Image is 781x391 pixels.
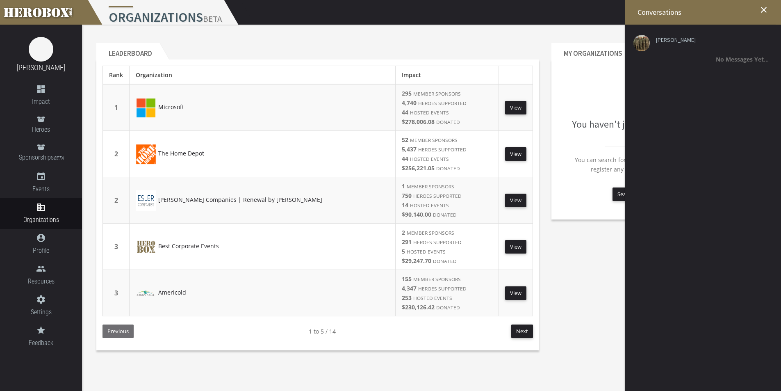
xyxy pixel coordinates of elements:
[102,325,134,338] button: Previous
[103,177,130,224] td: 2
[402,89,412,97] b: 295
[136,237,156,257] img: organization.png
[17,63,65,72] a: [PERSON_NAME]
[407,229,454,236] small: MEMBER SPONSORS
[402,99,417,107] b: 4,740
[402,201,408,209] b: 14
[413,192,462,199] small: HEROES SUPPORTED
[203,14,222,24] small: BETA
[402,192,412,199] b: 750
[505,240,526,254] a: View
[410,137,458,143] small: MEMBER SPONSORS
[436,165,460,171] small: DONATED
[436,119,460,125] small: DONATED
[402,155,408,162] b: 44
[418,285,467,292] small: HEROES SUPPORTED
[402,229,405,236] b: 2
[402,257,431,265] b: $29,247.70
[136,242,219,250] a: Best Corporate Events
[36,202,46,212] i: domain
[410,109,449,116] small: HOSTED EVENTS
[136,103,184,111] a: Microsoft
[402,247,405,255] b: 5
[558,86,761,130] h3: You haven't joined any organizations yet...
[413,90,461,97] small: MEMBER SPONSORS
[402,182,405,190] b: 1
[511,325,533,338] button: Next
[402,238,412,246] b: 291
[402,303,435,311] b: $230,126.42
[402,284,417,292] b: 4,347
[418,100,467,106] small: HEROES SUPPORTED
[103,270,130,316] td: 3
[631,31,771,70] li: [PERSON_NAME] No Messages Yet...
[136,149,204,157] a: The Home Depot
[410,202,449,208] small: HOSTED EVENTS
[505,194,526,207] a: View
[402,145,417,153] b: 5,437
[402,210,431,218] b: $90,140.00
[413,276,461,282] small: MEMBER SPONSORS
[103,131,130,177] td: 2
[410,155,449,162] small: HOSTED EVENTS
[103,66,130,85] th: Rank
[407,183,454,190] small: MEMBER SPONSORS
[136,283,156,304] img: image
[402,164,435,172] b: $256,221.05
[407,248,446,255] small: HOSTED EVENTS
[136,98,156,118] img: image
[505,101,526,114] a: View
[136,144,156,165] img: image
[505,147,526,161] a: View
[103,224,130,270] td: 3
[402,71,421,79] span: Impact
[436,304,460,311] small: DONATED
[433,258,457,264] small: DONATED
[413,239,462,245] small: HEROES SUPPORTED
[402,136,408,144] b: 52
[29,37,53,62] img: image
[433,211,457,218] small: DONATED
[136,288,186,296] a: Americold
[54,155,64,161] small: BETA
[716,55,769,63] b: No Messages Yet...
[402,294,412,302] b: 253
[309,327,336,336] span: 1 to 5 / 14
[136,190,156,211] img: image
[96,43,159,59] h2: Leaderboard
[759,5,769,15] i: close
[136,196,322,204] a: [PERSON_NAME] Companies | Renewal by [PERSON_NAME]
[402,118,435,126] b: $278,006.08
[402,275,412,283] b: 155
[418,146,467,153] small: HEROES SUPPORTED
[558,155,761,174] p: You can search for your organization and request to join it or register any new organizations on ...
[130,66,396,85] th: Organization
[402,108,408,116] b: 44
[413,295,452,301] small: HOSTED EVENTS
[551,43,630,59] h2: My Organizations
[656,37,763,43] a: [PERSON_NAME]
[638,7,681,17] span: Conversations
[103,84,130,131] td: 1
[505,286,526,300] a: View
[613,187,658,201] button: Search All Orgs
